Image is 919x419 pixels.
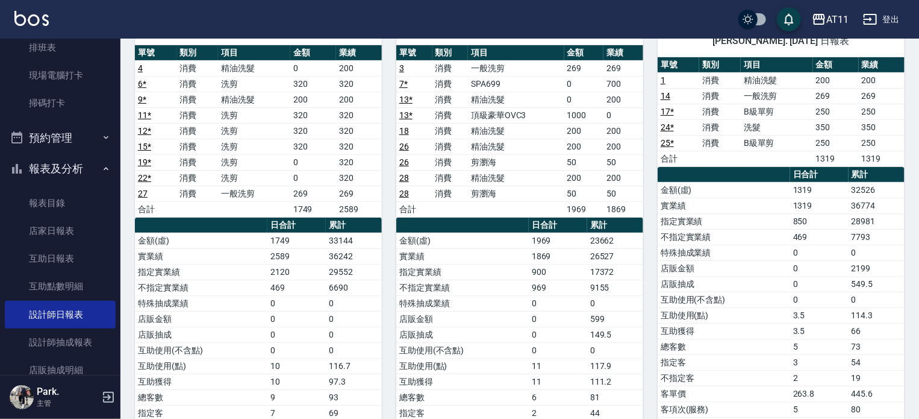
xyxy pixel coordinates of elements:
td: 320 [336,107,382,123]
td: 117.9 [587,358,643,374]
h5: Park. [37,386,98,398]
td: 9155 [587,280,643,295]
td: 客項次(服務) [658,402,790,417]
td: 精油洗髮 [218,60,290,76]
a: 14 [661,91,670,101]
td: 2 [790,370,849,386]
a: 27 [138,189,148,198]
th: 單號 [658,57,699,73]
td: 0 [564,92,604,107]
td: 1749 [290,201,336,217]
td: 1000 [564,107,604,123]
td: 合計 [658,151,699,166]
td: 0 [790,260,849,276]
td: SPA699 [468,76,564,92]
a: 互助日報表 [5,245,116,273]
a: 18 [399,126,409,136]
td: 19 [849,370,905,386]
td: 3.5 [790,323,849,339]
td: 剪瀏海 [468,154,564,170]
td: 互助獲得 [396,374,529,389]
td: 0 [587,295,643,311]
td: 0 [603,107,643,123]
td: 店販抽成 [658,276,790,292]
td: 36242 [326,248,382,264]
td: 3.5 [790,307,849,323]
td: 263.8 [790,386,849,402]
td: 金額(虛) [396,233,529,248]
td: 總客數 [396,389,529,405]
button: save [777,7,801,31]
th: 類別 [699,57,741,73]
td: 金額(虛) [658,182,790,198]
td: 實業績 [135,248,267,264]
td: 200 [564,123,604,139]
td: 2589 [267,248,326,264]
td: 200 [813,72,859,88]
th: 日合計 [267,218,326,233]
td: 11 [529,374,587,389]
td: 互助獲得 [135,374,267,389]
td: 200 [564,170,604,186]
td: 精油洗髮 [218,92,290,107]
td: 店販金額 [135,311,267,327]
td: 200 [603,170,643,186]
td: 消費 [699,119,741,135]
td: 消費 [699,135,741,151]
td: 總客數 [135,389,267,405]
td: 消費 [176,186,218,201]
td: 互助使用(點) [396,358,529,374]
td: 2120 [267,264,326,280]
td: 549.5 [849,276,905,292]
td: 32526 [849,182,905,198]
td: 80 [849,402,905,417]
table: a dense table [396,45,643,218]
td: 969 [529,280,587,295]
td: 2199 [849,260,905,276]
a: 設計師日報表 [5,301,116,329]
td: B級單剪 [741,135,813,151]
td: 269 [336,186,382,201]
th: 業績 [603,45,643,61]
td: 0 [267,342,326,358]
td: 互助使用(不含點) [658,292,790,307]
td: 一般洗剪 [468,60,564,76]
td: 指定實業績 [135,264,267,280]
td: 精油洗髮 [468,170,564,186]
td: 149.5 [587,327,643,342]
td: 0 [290,170,336,186]
td: 3 [790,354,849,370]
td: 320 [336,123,382,139]
td: 1749 [267,233,326,248]
td: 320 [290,107,336,123]
td: 10 [267,358,326,374]
td: 469 [267,280,326,295]
td: 17372 [587,264,643,280]
a: 掃碼打卡 [5,89,116,117]
div: AT11 [826,12,849,27]
td: 洗剪 [218,123,290,139]
button: 預約管理 [5,122,116,154]
td: 消費 [699,72,741,88]
td: 320 [290,76,336,92]
td: 1319 [790,198,849,213]
td: 269 [859,88,905,104]
button: 登出 [858,8,905,31]
td: 50 [564,186,604,201]
a: 現場電腦打卡 [5,61,116,89]
th: 業績 [336,45,382,61]
td: 一般洗剪 [741,88,813,104]
td: 0 [267,295,326,311]
th: 業績 [859,57,905,73]
a: 設計師抽成報表 [5,329,116,356]
td: 指定實業績 [658,213,790,229]
img: Person [10,385,34,409]
td: 9 [267,389,326,405]
p: 主管 [37,398,98,409]
td: 消費 [176,139,218,154]
td: 店販金額 [396,311,529,327]
td: 2589 [336,201,382,217]
td: 250 [859,135,905,151]
td: 320 [290,123,336,139]
td: 消費 [432,107,469,123]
